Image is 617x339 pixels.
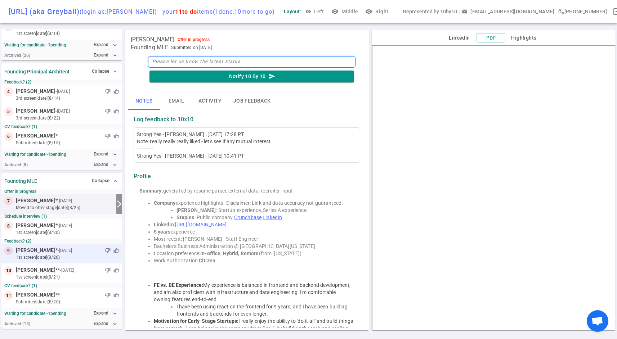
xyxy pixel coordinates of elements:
[305,9,311,14] span: visibility
[16,140,119,146] small: submitted [DATE] (8/18)
[16,299,119,305] small: submitted [DATE] (8/20)
[112,162,118,168] i: expand_more
[372,45,616,330] iframe: candidate_document_preview__iframe
[160,92,193,110] button: Email
[4,321,30,326] small: Archived ( 15 )
[157,8,275,15] span: - your items ( 1 done, 10 more to go)
[113,108,119,114] span: thumb_up
[16,87,55,95] span: [PERSON_NAME]
[176,214,195,220] strong: Staples
[55,108,70,114] small: - [DATE]
[403,5,607,18] div: Represented by 10by10 | | [PHONE_NUMBER]
[304,5,327,18] button: Left
[92,159,119,170] button: Expandexpand_more
[16,204,113,211] small: moved to Offer stage [DATE] (8/25)
[154,199,354,207] li: experience highlights -
[154,318,239,324] strong: Motivation for Early-Stage Startups:
[154,235,354,243] li: Most recent: [PERSON_NAME] - Staff Engineer
[92,318,119,329] button: Expandexpand_more
[154,282,204,288] strong: FE vs. BE Experience:
[4,239,119,244] small: Feedback? (2)
[171,44,212,51] span: Submitted on [DATE]
[175,8,197,15] span: 11 to do
[234,214,261,220] a: Crunchbase
[4,283,119,288] small: CV feedback? (1)
[154,228,354,235] li: experience
[105,133,111,139] span: thumb_down
[9,7,275,16] div: [URL] (aka Greyball)
[16,229,119,236] small: 1st Screen [DATE] (8/20)
[134,173,151,180] strong: Profile
[105,248,111,253] span: thumb_down
[105,292,111,298] span: thumb_down
[176,214,354,221] li: : Public company.
[477,33,505,43] button: PDF
[178,37,210,42] div: Offer in progress
[105,267,111,273] span: thumb_down
[60,267,74,274] small: - [DATE]
[115,200,124,208] i: arrow_forward_ios
[154,250,354,257] li: Location preference: (from: [US_STATE])
[16,107,55,115] span: [PERSON_NAME]
[139,187,354,194] div: generated by resume parser, external data, recruiter input
[16,254,119,261] small: 1st Screen [DATE] (8/26)
[4,87,13,96] div: 4
[112,52,118,59] i: expand_more
[113,133,119,139] span: thumb_up
[154,221,354,228] li: :
[55,88,70,95] small: - [DATE]
[16,222,55,229] span: [PERSON_NAME]
[4,214,119,219] small: Schedule interview (1)
[137,131,357,159] div: Strong Yes - [PERSON_NAME] | [DATE] 17:28 PT Note: really really really liked - let's see if any ...
[193,92,228,110] button: Activity
[4,132,13,141] div: 6
[134,116,194,123] strong: Log feedback to 10x10
[149,71,354,82] button: Notify 10 By 10send
[154,200,176,206] strong: Company
[269,73,275,80] i: send
[4,107,13,116] div: 5
[105,89,111,94] span: thumb_down
[112,310,118,317] i: expand_more
[4,189,119,194] small: Offer in progress
[112,42,118,48] i: expand_more
[4,42,66,48] strong: Waiting for candidate - 1 pending
[112,321,118,327] i: expand_more
[154,243,354,250] li: Bachelors Business Administration @ [GEOGRAPHIC_DATA][US_STATE]
[4,222,13,230] div: 8
[4,152,66,157] strong: Waiting for candidate - 1 pending
[559,9,564,14] i: phone
[128,92,160,110] button: Notes
[92,40,119,50] button: Expandexpand_more
[112,178,118,184] span: expand_less
[330,5,361,18] button: visibilityMiddle
[58,198,72,204] small: - [DATE]
[4,124,119,129] small: CV feedback? (1)
[113,89,119,94] span: thumb_up
[460,5,557,18] button: Open a message box
[90,176,119,186] button: Collapse
[331,8,339,15] i: visibility
[4,291,13,300] div: 11
[113,248,119,253] span: thumb_up
[199,258,215,263] strong: Citizen
[92,149,119,159] button: Expandexpand_more
[176,207,216,213] strong: [PERSON_NAME]
[80,8,157,15] span: (login as: [PERSON_NAME] )
[113,267,119,273] span: thumb_up
[4,162,28,167] small: Archived ( 8 )
[16,95,119,101] small: 3rd Screen [DATE] (8/14)
[16,247,55,254] span: [PERSON_NAME]
[228,92,277,110] button: Job feedback
[445,33,474,42] button: LinkedIn
[4,266,13,275] div: 10
[16,266,55,274] span: [PERSON_NAME]
[16,291,55,299] span: [PERSON_NAME]
[154,222,174,227] strong: LinkedIn
[128,92,366,110] div: basic tabs example
[200,250,259,256] strong: In-office, Hybrid, Remote
[365,8,372,15] i: visibility
[587,310,608,332] a: Open chat
[131,44,169,51] span: Founding MLE
[58,222,72,229] small: - [DATE]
